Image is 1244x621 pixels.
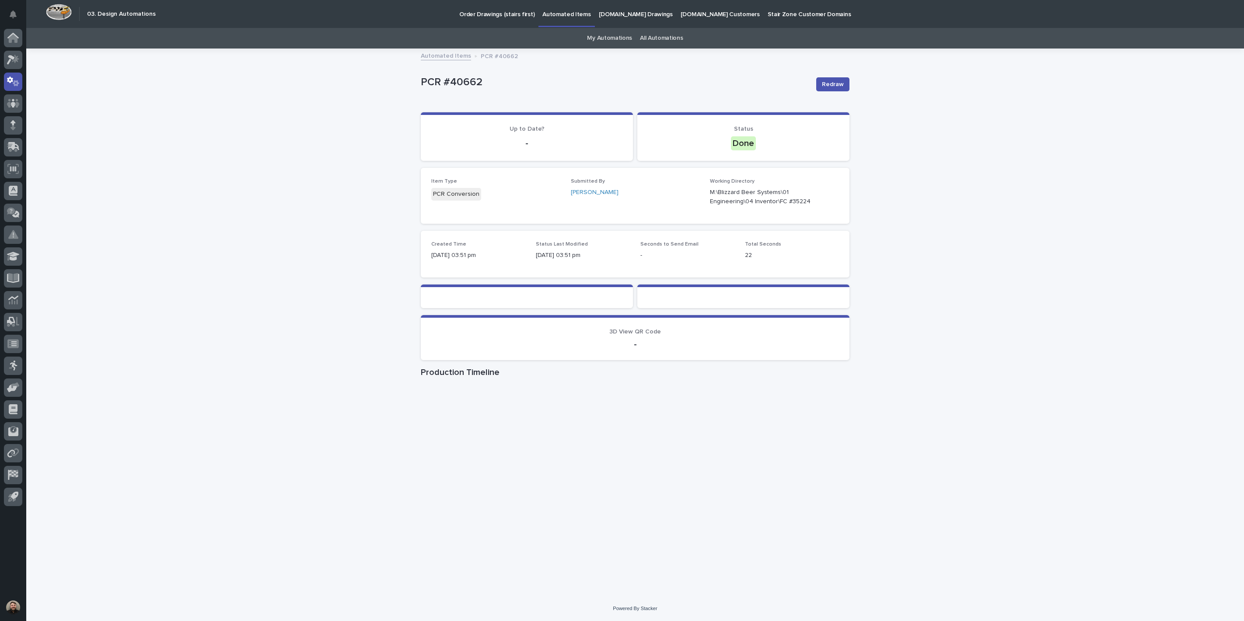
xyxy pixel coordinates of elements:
a: My Automations [587,28,632,49]
div: Done [731,136,756,150]
h2: 03. Design Automations [87,10,156,18]
p: [DATE] 03:51 pm [536,251,630,260]
img: Workspace Logo [46,4,72,20]
span: Working Directory [710,179,755,184]
span: Total Seconds [745,242,781,247]
span: Redraw [822,80,844,89]
div: PCR Conversion [431,188,481,201]
p: - [640,251,734,260]
a: [PERSON_NAME] [571,188,619,197]
span: Seconds to Send Email [640,242,699,247]
div: Notifications [11,10,22,24]
p: PCR #40662 [481,51,518,60]
span: Status [734,126,753,132]
button: Notifications [4,5,22,24]
p: - [431,138,622,149]
span: Item Type [431,179,457,184]
span: Up to Date? [510,126,545,132]
span: 3D View QR Code [609,329,661,335]
p: [DATE] 03:51 pm [431,251,525,260]
h1: Production Timeline [421,367,849,378]
p: PCR #40662 [421,76,809,89]
button: users-avatar [4,598,22,617]
iframe: Production Timeline [421,381,849,512]
p: 22 [745,251,839,260]
a: Automated Items [421,50,471,60]
button: Redraw [816,77,849,91]
p: M:\Blizzard Beer Systems\01 Engineering\04 Inventor\FC #35224 [710,188,818,206]
span: Status Last Modified [536,242,588,247]
a: All Automations [640,28,683,49]
p: - [431,339,839,350]
span: Created Time [431,242,466,247]
span: Submitted By [571,179,605,184]
a: Powered By Stacker [613,606,657,611]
